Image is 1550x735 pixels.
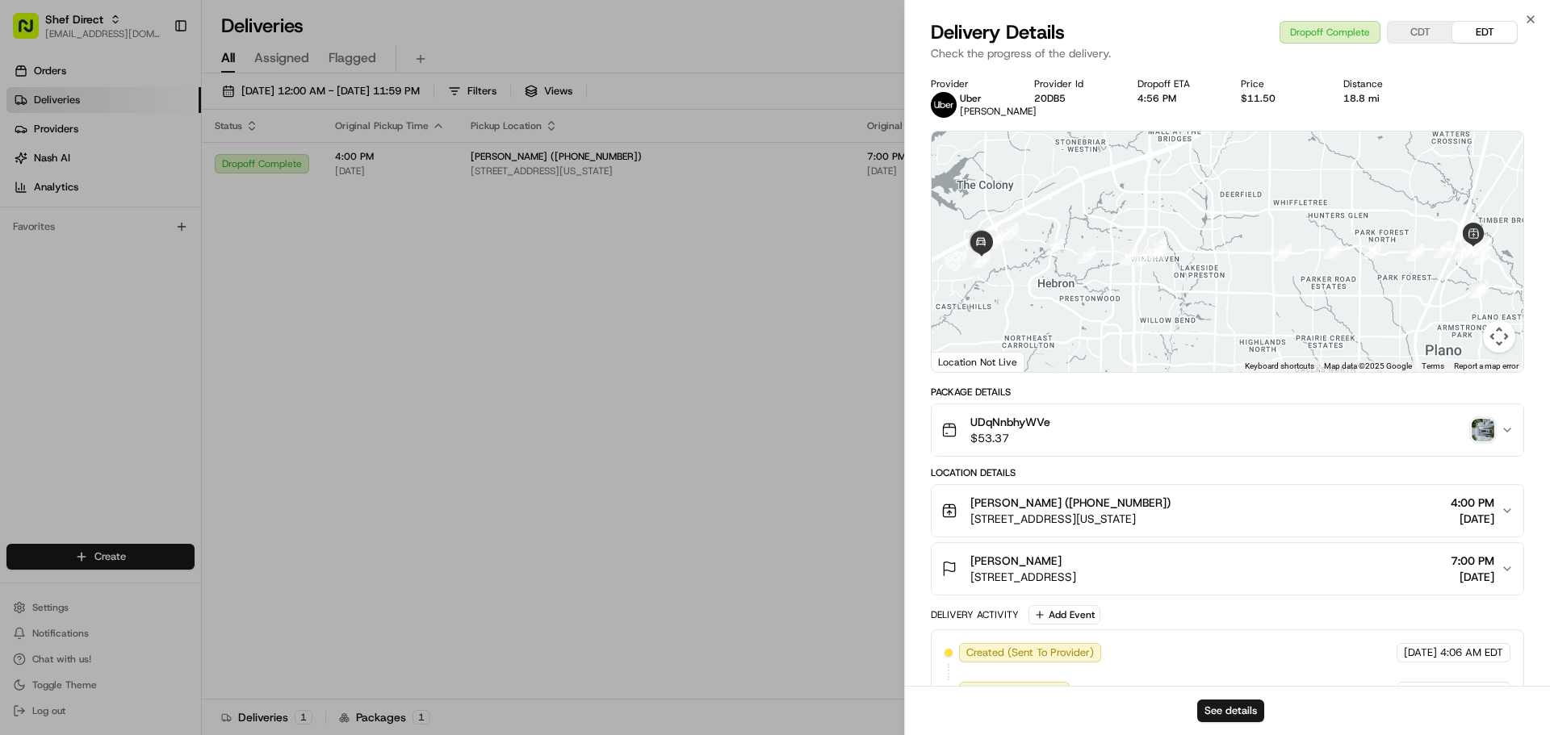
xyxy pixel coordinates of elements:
[1455,242,1472,260] div: 8
[1324,241,1342,259] div: 12
[116,250,122,263] span: •
[42,104,266,121] input: Clear
[1137,92,1215,105] div: 4:56 PM
[970,553,1062,569] span: [PERSON_NAME]
[1474,238,1492,256] div: 7
[1440,684,1503,699] span: 4:06 AM EDT
[931,45,1524,61] p: Check the progress of the delivery.
[932,352,1024,372] div: Location Not Live
[1034,92,1066,105] button: 20DB5
[936,351,989,372] img: Google
[1241,92,1318,105] div: $11.50
[1452,22,1517,43] button: EDT
[960,105,1037,118] span: [PERSON_NAME]
[16,154,45,183] img: 1736555255976-a54dd68f-1ca7-489b-9aae-adbdc363a1c4
[972,250,990,268] div: 23
[1451,569,1494,585] span: [DATE]
[1241,77,1318,90] div: Price
[970,414,1050,430] span: UDqNnbhyWVe
[1274,244,1292,261] div: 13
[931,386,1524,399] div: Package Details
[1404,645,1437,660] span: [DATE]
[987,231,1004,248] div: 22
[274,159,294,178] button: Start new chat
[1473,247,1491,265] div: 3
[16,16,48,48] img: Nash
[161,357,195,369] span: Pylon
[1133,248,1151,266] div: 17
[32,317,124,333] span: Knowledge Base
[250,207,294,226] button: See all
[1245,361,1314,372] button: Keyboard shortcuts
[34,154,63,183] img: 8571987876998_91fb9ceb93ad5c398215_72.jpg
[153,317,259,333] span: API Documentation
[114,356,195,369] a: Powered byPylon
[16,235,42,261] img: Shef Support
[1472,419,1494,441] img: photo_proof_of_delivery image
[931,466,1524,479] div: Location Details
[1451,553,1494,569] span: 7:00 PM
[931,92,957,118] img: uber-new-logo.jpeg
[1149,236,1167,254] div: 14
[1149,243,1167,261] div: 16
[970,511,1171,527] span: [STREET_ADDRESS][US_STATE]
[970,430,1050,446] span: $53.37
[960,92,982,105] span: Uber
[16,319,29,332] div: 📗
[970,569,1076,585] span: [STREET_ADDRESS]
[1137,77,1215,90] div: Dropoff ETA
[125,250,158,263] span: [DATE]
[1343,92,1421,105] div: 18.8 mi
[1483,320,1515,353] button: Map camera controls
[1404,684,1437,699] span: [DATE]
[136,319,149,332] div: 💻
[73,170,222,183] div: We're available if you need us!
[932,543,1523,595] button: [PERSON_NAME][STREET_ADDRESS]7:00 PM[DATE]
[1078,246,1095,264] div: 19
[1343,77,1421,90] div: Distance
[931,19,1065,45] span: Delivery Details
[16,210,103,223] div: Past conversations
[73,154,265,170] div: Start new chat
[966,645,1094,660] span: Created (Sent To Provider)
[1034,77,1112,90] div: Provider Id
[10,311,130,340] a: 📗Knowledge Base
[931,608,1019,621] div: Delivery Activity
[1406,244,1424,261] div: 10
[1149,237,1167,255] div: 15
[1469,280,1487,298] div: 1
[1028,605,1100,624] button: Add Event
[1434,240,1452,258] div: 9
[1388,22,1452,43] button: CDT
[1422,361,1444,370] a: Terms
[50,250,113,263] span: Shef Support
[932,404,1523,456] button: UDqNnbhyWVe$53.37photo_proof_of_delivery image
[1120,248,1137,265] div: 18
[936,351,989,372] a: Open this area in Google Maps (opens a new window)
[16,65,294,90] p: Welcome 👋
[966,684,1062,699] span: Not Assigned Driver
[1440,645,1503,660] span: 4:06 AM EDT
[1471,281,1489,299] div: 2
[931,77,1008,90] div: Provider
[932,485,1523,537] button: [PERSON_NAME] ([PHONE_NUMBER])[STREET_ADDRESS][US_STATE]4:00 PM[DATE]
[130,311,266,340] a: 💻API Documentation
[1454,361,1519,370] a: Report a map error
[1364,241,1381,259] div: 11
[1451,495,1494,511] span: 4:00 PM
[1197,700,1264,722] button: See details
[1324,361,1412,370] span: Map data ©2025 Google
[1001,223,1019,240] div: 21
[970,495,1171,511] span: [PERSON_NAME] ([PHONE_NUMBER])
[1046,238,1064,256] div: 20
[1451,511,1494,527] span: [DATE]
